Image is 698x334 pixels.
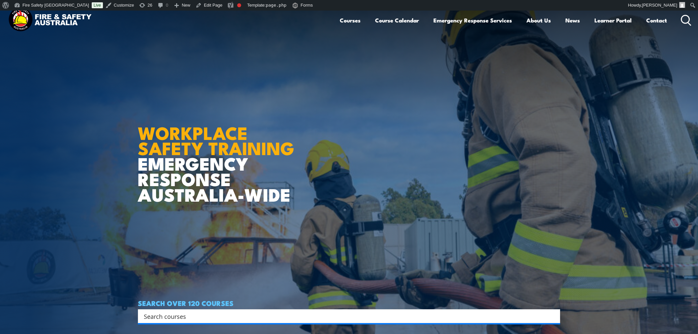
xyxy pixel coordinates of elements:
form: Search form [145,312,547,321]
span: [PERSON_NAME] [642,3,677,8]
a: Emergency Response Services [433,12,512,29]
a: About Us [526,12,551,29]
a: Live [92,2,103,8]
a: Learner Portal [594,12,632,29]
div: Needs improvement [237,3,241,7]
span: page.php [266,3,287,8]
a: Courses [340,12,361,29]
a: Course Calendar [375,12,419,29]
input: Search input [144,311,546,321]
a: News [565,12,580,29]
button: Search magnifier button [549,312,558,321]
strong: WORKPLACE SAFETY TRAINING [138,118,294,161]
h4: SEARCH OVER 120 COURSES [138,299,560,307]
h1: EMERGENCY RESPONSE AUSTRALIA-WIDE [138,108,299,202]
a: Contact [646,12,667,29]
